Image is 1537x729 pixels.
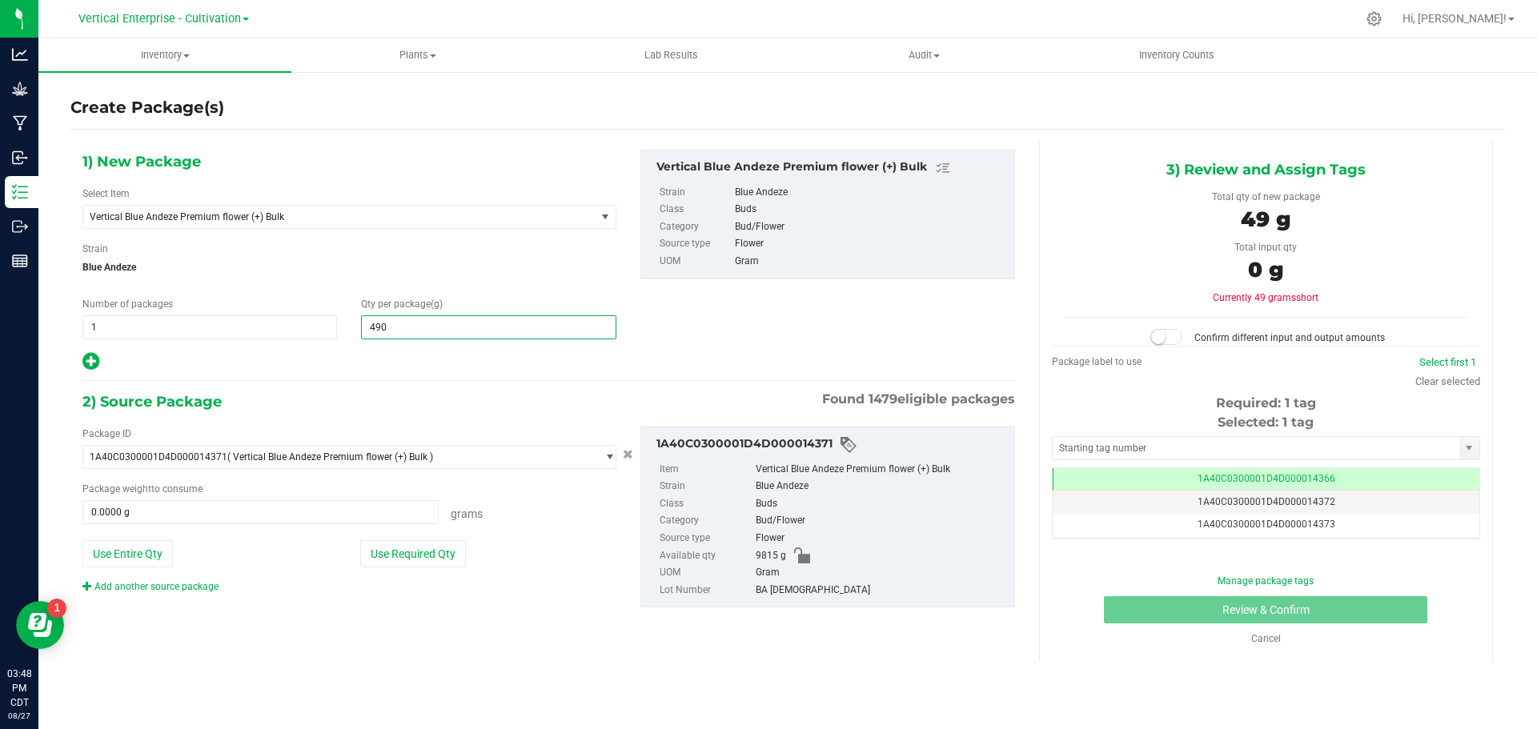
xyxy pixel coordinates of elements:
div: Gram [756,564,1006,582]
div: Manage settings [1364,11,1384,26]
label: Strain [660,184,732,202]
label: Strain [660,478,752,495]
label: Class [660,495,752,513]
inline-svg: Grow [12,81,28,97]
span: 0 g [1248,257,1283,282]
label: Available qty [660,547,752,565]
span: Confirm different input and output amounts [1194,332,1385,343]
span: select [596,446,616,468]
span: Found eligible packages [822,390,1015,409]
span: weight [122,483,151,495]
span: 1A40C0300001D4D000014372 [1198,496,1335,507]
span: (g) [431,298,443,310]
span: Total input qty [1234,242,1297,253]
a: Manage package tags [1218,575,1314,587]
span: Vertical Enterprise - Cultivation [78,12,241,26]
span: 1A40C0300001D4D000014371 [90,451,227,463]
a: Cancel [1251,633,1281,644]
iframe: Resource center unread badge [47,599,66,618]
a: Add another source package [82,581,219,592]
span: Required: 1 tag [1216,395,1316,411]
div: Blue Andeze [756,478,1006,495]
span: 1479 [869,391,897,407]
button: Review & Confirm [1104,596,1427,623]
span: Qty per package [361,298,443,310]
label: Category [660,512,752,530]
span: 1A40C0300001D4D000014366 [1198,473,1335,484]
h4: Create Package(s) [70,96,224,119]
label: UOM [660,564,752,582]
label: Source type [660,530,752,547]
div: 1A40C0300001D4D000014371 [656,435,1006,455]
a: Select first 1 [1419,356,1476,368]
div: Buds [735,201,1005,218]
span: 1A40C0300001D4D000014373 [1198,519,1335,530]
span: select [1459,437,1479,459]
label: Select Item [82,186,130,201]
span: Package to consume [82,483,203,495]
span: Package label to use [1052,356,1142,367]
inline-svg: Inbound [12,150,28,166]
a: Audit [797,38,1050,72]
div: BA [DEMOGRAPHIC_DATA] [756,582,1006,599]
inline-svg: Inventory [12,184,28,200]
button: Use Entire Qty [82,540,173,567]
span: Inventory [38,48,291,62]
p: 08/27 [7,710,31,722]
input: 1 [83,316,336,338]
span: Vertical Blue Andeze Premium flower (+) Bulk [90,211,569,222]
iframe: Resource center [16,601,64,649]
span: Hi, [PERSON_NAME]! [1403,12,1507,25]
label: Item [660,461,752,479]
div: Flower [735,235,1005,253]
inline-svg: Manufacturing [12,115,28,131]
inline-svg: Reports [12,253,28,269]
inline-svg: Outbound [12,218,28,234]
span: Grams [451,507,483,520]
div: Blue Andeze [735,184,1005,202]
span: ( Vertical Blue Andeze Premium flower (+) Bulk ) [227,451,433,463]
span: Inventory Counts [1118,48,1236,62]
span: 1) New Package [82,150,201,174]
input: 0.0000 g [83,501,438,523]
span: Number of packages [82,298,173,310]
div: Vertical Blue Andeze Premium flower (+) Bulk [756,461,1006,479]
span: Audit [798,48,1049,62]
a: Clear selected [1415,375,1480,387]
span: Blue Andeze [82,255,616,279]
a: Inventory [38,38,291,72]
p: 03:48 PM CDT [7,667,31,710]
div: Bud/Flower [756,512,1006,530]
span: short [1296,292,1318,303]
span: Lab Results [623,48,720,62]
div: Flower [756,530,1006,547]
span: select [596,206,616,228]
div: Buds [756,495,1006,513]
button: Cancel button [618,443,638,467]
span: Plants [292,48,544,62]
a: Lab Results [544,38,797,72]
label: Lot Number [660,582,752,599]
span: Selected: 1 tag [1218,415,1314,430]
span: Add new output [82,359,99,371]
label: Class [660,201,732,218]
div: Gram [735,253,1005,270]
label: Strain [82,242,108,256]
span: Package ID [82,428,131,439]
span: Total qty of new package [1212,191,1320,202]
div: Vertical Blue Andeze Premium flower (+) Bulk [656,158,1006,178]
span: 3) Review and Assign Tags [1166,158,1366,182]
span: 2) Source Package [82,390,222,414]
div: Bud/Flower [735,218,1005,236]
a: Plants [291,38,544,72]
span: 49 g [1241,206,1290,232]
label: Source type [660,235,732,253]
button: Use Required Qty [360,540,466,567]
inline-svg: Analytics [12,46,28,62]
label: Category [660,218,732,236]
label: UOM [660,253,732,270]
input: Starting tag number [1053,437,1459,459]
span: 9815 g [756,547,786,565]
a: Inventory Counts [1050,38,1303,72]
